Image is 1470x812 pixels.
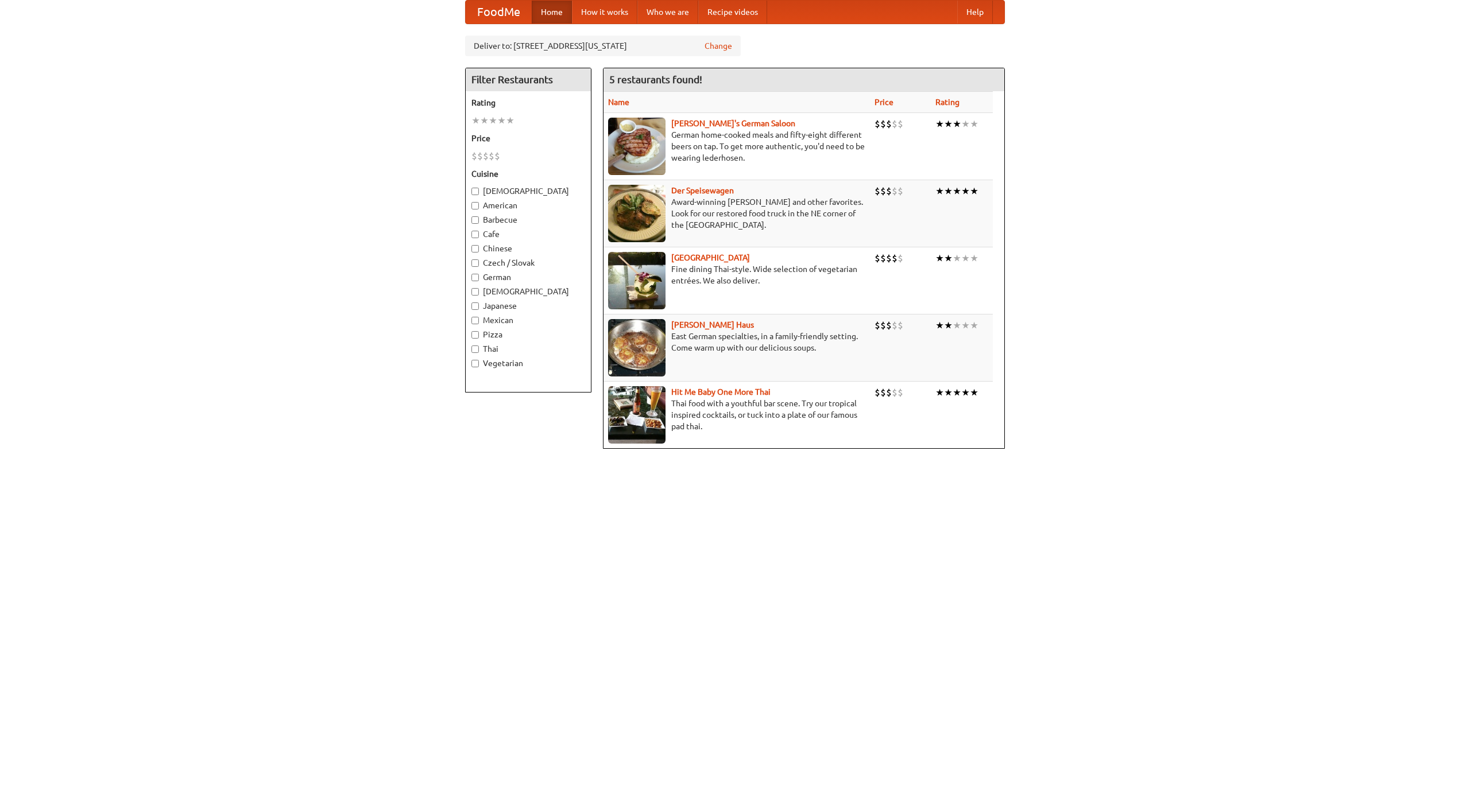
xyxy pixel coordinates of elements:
li: ★ [944,319,953,332]
input: Barbecue [471,216,479,224]
li: ★ [961,185,970,197]
li: $ [892,118,898,130]
label: American [471,200,585,211]
li: ★ [944,252,953,265]
li: ★ [935,386,944,399]
li: $ [483,150,489,162]
input: Pizza [471,331,479,339]
input: German [471,274,479,281]
li: $ [892,319,898,332]
a: Who we are [637,1,698,24]
label: Thai [471,343,585,355]
li: $ [875,185,880,197]
li: ★ [944,386,953,399]
label: Pizza [471,329,585,340]
img: esthers.jpg [608,118,666,175]
p: East German specialties, in a family-friendly setting. Come warm up with our delicious soups. [608,331,865,353]
label: Japanese [471,300,585,312]
li: ★ [489,114,497,127]
h4: Filter Restaurants [466,68,591,91]
label: German [471,271,585,283]
a: Name [608,98,629,107]
li: $ [875,319,880,332]
li: ★ [471,114,480,127]
a: [GEOGRAPHIC_DATA] [671,253,750,262]
li: $ [875,252,880,265]
li: ★ [506,114,514,127]
a: [PERSON_NAME] Haus [671,320,754,329]
li: $ [875,118,880,130]
h5: Cuisine [471,168,585,180]
li: ★ [970,319,978,332]
li: $ [880,386,886,399]
li: ★ [480,114,489,127]
li: ★ [961,319,970,332]
label: Vegetarian [471,358,585,369]
li: ★ [970,252,978,265]
input: Japanese [471,302,479,310]
input: Chinese [471,245,479,252]
li: ★ [970,386,978,399]
li: ★ [935,319,944,332]
img: satay.jpg [608,252,666,309]
input: Cafe [471,231,479,238]
img: speisewagen.jpg [608,185,666,242]
a: Hit Me Baby One More Thai [671,387,771,397]
li: $ [886,319,892,332]
input: Thai [471,345,479,353]
h5: Rating [471,97,585,108]
img: kohlhaus.jpg [608,319,666,376]
a: [PERSON_NAME]'s German Saloon [671,119,795,128]
label: [DEMOGRAPHIC_DATA] [471,286,585,297]
label: Mexican [471,314,585,326]
p: Thai food with a youthful bar scene. Try our tropical inspired cocktails, or tuck into a plate of... [608,398,865,432]
li: ★ [961,252,970,265]
li: ★ [953,319,961,332]
input: Vegetarian [471,360,479,367]
li: $ [886,185,892,197]
li: $ [892,185,898,197]
li: ★ [944,118,953,130]
label: Czech / Slovak [471,257,585,269]
li: $ [886,252,892,265]
p: Award-winning [PERSON_NAME] and other favorites. Look for our restored food truck in the NE corne... [608,196,865,231]
ng-pluralize: 5 restaurants found! [609,74,702,85]
a: Home [532,1,572,24]
li: $ [898,185,903,197]
a: Change [705,40,732,52]
a: Help [957,1,993,24]
li: $ [880,319,886,332]
input: [DEMOGRAPHIC_DATA] [471,188,479,195]
a: Der Speisewagen [671,186,734,195]
li: $ [494,150,500,162]
a: Rating [935,98,960,107]
a: Recipe videos [698,1,767,24]
li: ★ [935,118,944,130]
li: ★ [935,185,944,197]
input: [DEMOGRAPHIC_DATA] [471,288,479,296]
div: Deliver to: [STREET_ADDRESS][US_STATE] [465,36,741,56]
li: $ [898,386,903,399]
li: $ [898,252,903,265]
label: Chinese [471,243,585,254]
li: ★ [961,386,970,399]
input: American [471,202,479,209]
label: [DEMOGRAPHIC_DATA] [471,185,585,197]
li: ★ [953,386,961,399]
li: ★ [970,118,978,130]
li: ★ [953,118,961,130]
li: $ [880,185,886,197]
p: Fine dining Thai-style. Wide selection of vegetarian entrées. We also deliver. [608,263,865,286]
li: $ [898,319,903,332]
input: Czech / Slovak [471,259,479,267]
li: ★ [944,185,953,197]
li: ★ [953,252,961,265]
a: How it works [572,1,637,24]
a: Price [875,98,893,107]
li: ★ [970,185,978,197]
li: $ [489,150,494,162]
